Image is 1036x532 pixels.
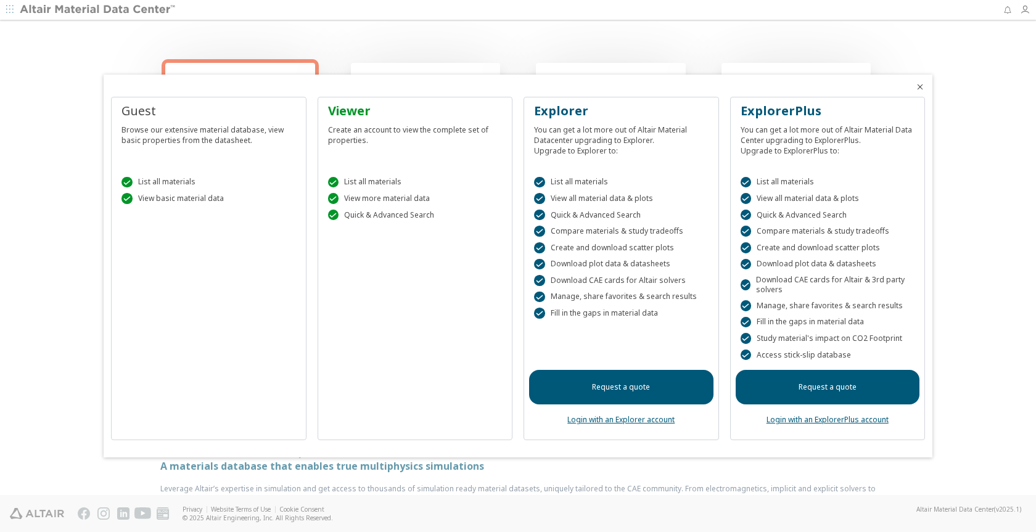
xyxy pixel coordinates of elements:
[741,333,752,344] div: 
[741,210,915,221] div: Quick & Advanced Search
[741,300,752,311] div: 
[741,102,915,120] div: ExplorerPlus
[534,177,709,188] div: List all materials
[534,226,545,237] div: 
[121,177,296,188] div: List all materials
[741,275,915,295] div: Download CAE cards for Altair & 3rd party solvers
[328,193,339,204] div: 
[741,177,752,188] div: 
[741,193,752,204] div: 
[741,120,915,156] div: You can get a lot more out of Altair Material Data Center upgrading to ExplorerPlus. Upgrade to E...
[534,292,545,303] div: 
[741,242,915,253] div: Create and download scatter plots
[534,102,709,120] div: Explorer
[534,275,545,286] div: 
[736,370,920,404] a: Request a quote
[741,259,915,270] div: Download plot data & datasheets
[534,193,545,204] div: 
[741,350,915,361] div: Access stick-slip database
[534,292,709,303] div: Manage, share favorites & search results
[741,259,752,270] div: 
[534,120,709,156] div: You can get a lot more out of Altair Material Datacenter upgrading to Explorer. Upgrade to Explor...
[328,177,503,188] div: List all materials
[534,242,545,253] div: 
[741,210,752,221] div: 
[328,210,503,221] div: Quick & Advanced Search
[534,177,545,188] div: 
[534,275,709,286] div: Download CAE cards for Altair solvers
[741,177,915,188] div: List all materials
[328,102,503,120] div: Viewer
[121,177,133,188] div: 
[534,210,545,221] div: 
[121,193,133,204] div: 
[741,317,915,328] div: Fill in the gaps in material data
[741,317,752,328] div: 
[741,279,750,290] div: 
[741,226,752,237] div: 
[534,210,709,221] div: Quick & Advanced Search
[534,259,709,270] div: Download plot data & datasheets
[741,193,915,204] div: View all material data & plots
[534,193,709,204] div: View all material data & plots
[741,242,752,253] div: 
[328,177,339,188] div: 
[741,350,752,361] div: 
[741,226,915,237] div: Compare materials & study tradeoffs
[121,102,296,120] div: Guest
[328,120,503,145] div: Create an account to view the complete set of properties.
[534,226,709,237] div: Compare materials & study tradeoffs
[567,414,675,425] a: Login with an Explorer account
[741,300,915,311] div: Manage, share favorites & search results
[534,308,545,319] div: 
[529,370,713,404] a: Request a quote
[121,193,296,204] div: View basic material data
[534,308,709,319] div: Fill in the gaps in material data
[915,82,925,92] button: Close
[741,333,915,344] div: Study material's impact on CO2 Footprint
[534,242,709,253] div: Create and download scatter plots
[121,120,296,145] div: Browse our extensive material database, view basic properties from the datasheet.
[534,259,545,270] div: 
[328,193,503,204] div: View more material data
[328,210,339,221] div: 
[767,414,889,425] a: Login with an ExplorerPlus account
